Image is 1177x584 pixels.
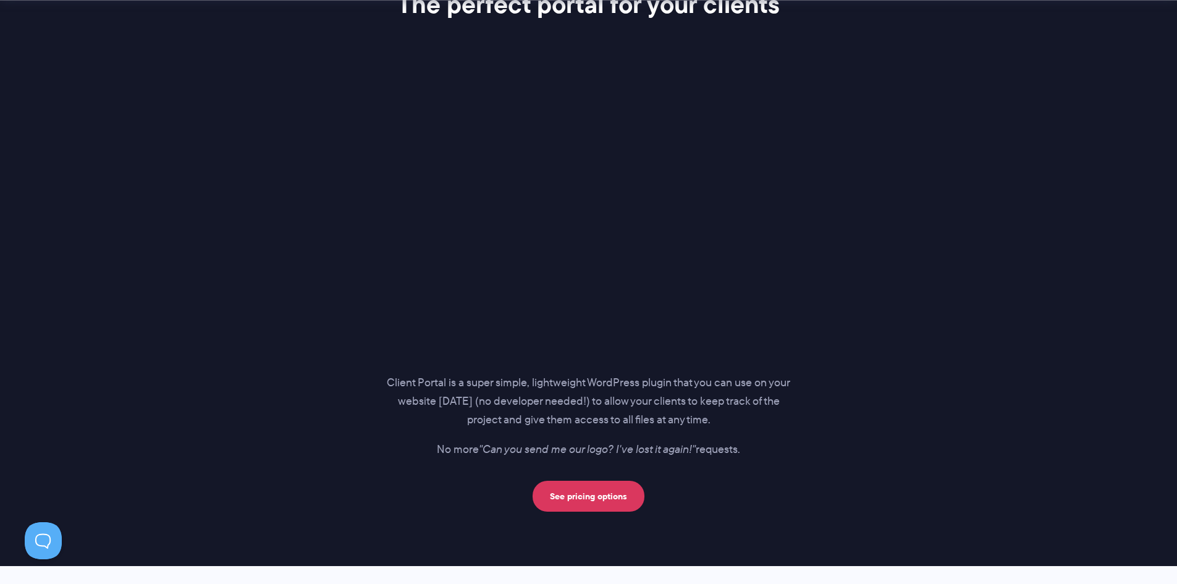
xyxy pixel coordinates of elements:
iframe: Toggle Customer Support [25,522,62,559]
p: No more requests. [387,441,791,459]
i: "Can you send me our logo? I've lost it again!" [479,441,696,457]
a: See pricing options [533,481,644,512]
p: Client Portal is a super simple, lightweight WordPress plugin that you can use on your website [D... [387,374,791,430]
